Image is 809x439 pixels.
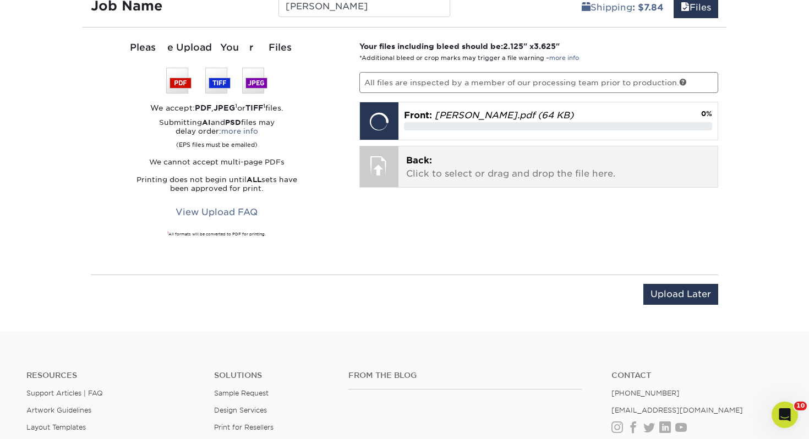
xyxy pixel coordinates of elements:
span: 10 [794,402,807,410]
div: All formats will be converted to PDF for printing. [91,232,343,237]
a: Support Articles | FAQ [26,389,103,397]
p: We cannot accept multi-page PDFs [91,158,343,167]
a: [PHONE_NUMBER] [611,389,680,397]
a: Sample Request [214,389,269,397]
span: 3.625 [534,42,556,51]
strong: PDF [195,103,211,112]
p: Click to select or drag and drop the file here. [406,154,710,180]
strong: Your files including bleed should be: " x " [359,42,560,51]
p: All files are inspected by a member of our processing team prior to production. [359,72,719,93]
em: [PERSON_NAME].pdf (64 KB) [435,110,573,120]
strong: AI [202,118,211,127]
img: We accept: PSD, TIFF, or JPEG (JPG) [166,68,267,94]
a: Print for Resellers [214,423,274,431]
strong: ALL [247,175,261,184]
a: Contact [611,371,783,380]
input: Upload Later [643,284,718,305]
p: Submitting and files may delay order: [91,118,343,149]
iframe: Google Customer Reviews [3,405,94,435]
strong: PSD [225,118,241,127]
div: We accept: , or files. [91,102,343,113]
a: more info [549,54,579,62]
strong: TIFF [245,103,263,112]
p: Printing does not begin until sets have been approved for print. [91,175,343,193]
b: : $7.84 [632,2,664,13]
span: 2.125 [503,42,523,51]
span: shipping [582,2,591,13]
div: Please Upload Your Files [91,41,343,55]
a: View Upload FAQ [168,202,265,223]
iframe: Intercom live chat [772,402,798,428]
small: *Additional bleed or crop marks may trigger a file warning – [359,54,579,62]
a: Design Services [214,406,267,414]
sup: 1 [263,102,265,109]
span: Back: [406,155,432,166]
h4: Resources [26,371,198,380]
h4: Solutions [214,371,332,380]
a: more info [221,127,258,135]
sup: 1 [167,231,168,234]
sup: 1 [235,102,237,109]
span: files [681,2,690,13]
strong: JPEG [214,103,235,112]
a: [EMAIL_ADDRESS][DOMAIN_NAME] [611,406,743,414]
h4: From the Blog [348,371,582,380]
small: (EPS files must be emailed) [176,136,258,149]
span: Front: [404,110,432,120]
